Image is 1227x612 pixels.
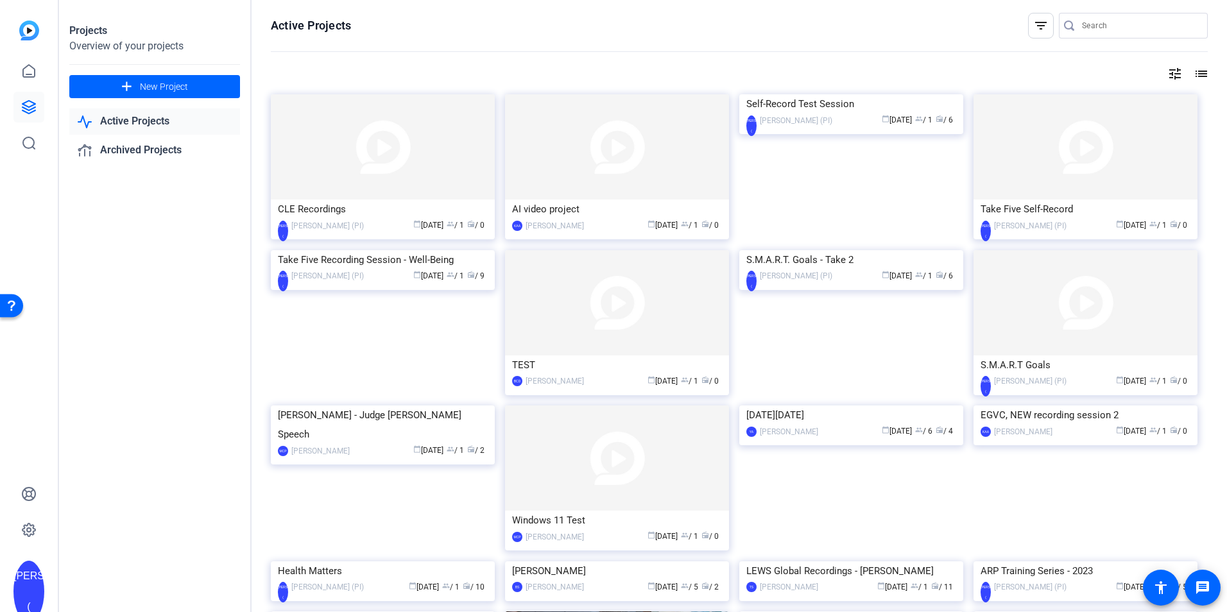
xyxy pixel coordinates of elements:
span: [DATE] [648,221,678,230]
div: TEST [512,355,722,375]
div: [DATE][DATE] [746,405,956,425]
span: radio [1170,220,1178,228]
div: TS [746,582,757,592]
div: S.M.A.R.T. Goals - Take 2 [746,250,956,269]
span: radio [467,271,475,278]
span: / 2 [701,582,719,591]
span: / 4 [936,427,953,436]
div: [PERSON_NAME] (PI) [994,375,1067,387]
span: / 11 [931,582,953,591]
span: / 1 [442,582,459,591]
div: [PERSON_NAME] - Judge [PERSON_NAME] Speech [278,405,488,444]
div: [PERSON_NAME] [512,561,722,581]
span: / 6 [915,427,932,436]
span: group [681,531,689,539]
span: calendar_today [413,271,421,278]
span: group [447,220,454,228]
input: Search [1082,18,1197,33]
span: group [447,445,454,453]
span: [DATE] [409,582,439,591]
div: [PERSON_NAME] (PI) [760,269,832,282]
div: KAA [981,427,991,437]
span: calendar_today [1116,426,1124,434]
span: / 1 [915,115,932,124]
div: Overview of your projects [69,38,240,54]
div: CLE Recordings [278,200,488,219]
span: radio [701,220,709,228]
span: calendar_today [413,445,421,453]
div: BCD [512,376,522,386]
div: [PERSON_NAME] [760,581,818,593]
span: radio [467,445,475,453]
span: group [447,271,454,278]
span: calendar_today [413,220,421,228]
div: [PERSON_NAME] (PI) [760,114,832,127]
span: [DATE] [648,532,678,541]
span: [DATE] [413,221,443,230]
div: [PERSON_NAME]( [278,271,288,291]
div: [PERSON_NAME]( [278,582,288,602]
mat-icon: tune [1167,66,1183,81]
span: group [681,582,689,590]
mat-icon: accessibility [1153,580,1169,595]
span: calendar_today [1116,376,1124,384]
span: [DATE] [1116,221,1146,230]
span: radio [701,376,709,384]
div: S.M.A.R.T Goals [981,355,1190,375]
span: New Project [140,80,188,94]
span: / 1 [681,532,698,541]
span: / 5 [681,582,698,591]
div: [PERSON_NAME]( [981,376,991,396]
span: [DATE] [648,377,678,386]
span: group [1149,220,1157,228]
div: [PERSON_NAME] [526,219,584,232]
span: / 1 [447,446,464,455]
mat-icon: add [119,79,135,95]
div: Windows 11 Test [512,511,722,530]
span: radio [467,220,475,228]
div: EGVC, NEW recording session 2 [981,405,1190,425]
div: ARP Training Series - 2023 [981,561,1190,581]
span: radio [1170,376,1178,384]
span: / 1 [1149,427,1167,436]
span: group [681,220,689,228]
span: [DATE] [877,582,907,591]
span: [DATE] [1116,427,1146,436]
span: / 1 [681,221,698,230]
a: Archived Projects [69,137,240,164]
span: radio [1170,426,1178,434]
span: / 1 [681,377,698,386]
span: [DATE] [882,271,912,280]
span: / 2 [467,446,485,455]
span: calendar_today [648,582,655,590]
span: / 0 [467,221,485,230]
span: group [681,376,689,384]
span: calendar_today [882,271,889,278]
span: / 6 [936,115,953,124]
div: [PERSON_NAME] (PI) [291,269,364,282]
div: [PERSON_NAME] [526,581,584,593]
div: [PERSON_NAME]( [746,115,757,136]
div: [PERSON_NAME] (PI) [291,581,364,593]
span: calendar_today [1116,220,1124,228]
span: [DATE] [648,582,678,591]
div: [PERSON_NAME] [526,531,584,543]
span: / 0 [701,377,719,386]
span: calendar_today [877,582,885,590]
div: Take Five Self-Record [981,200,1190,219]
span: / 1 [1149,221,1167,230]
div: [PERSON_NAME]( [746,271,757,291]
span: / 9 [467,271,485,280]
div: BS [512,582,522,592]
span: calendar_today [882,426,889,434]
span: / 1 [447,271,464,280]
mat-icon: filter_list [1033,18,1049,33]
span: group [915,271,923,278]
span: / 0 [701,221,719,230]
span: group [915,115,923,123]
span: [DATE] [413,271,443,280]
span: / 0 [1170,221,1187,230]
span: calendar_today [1116,582,1124,590]
span: [DATE] [413,446,443,455]
div: KAA [512,221,522,231]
